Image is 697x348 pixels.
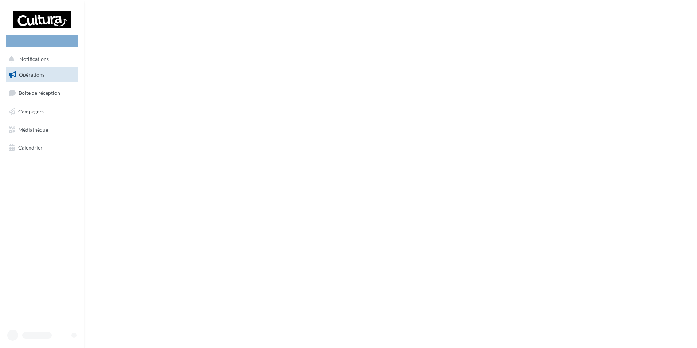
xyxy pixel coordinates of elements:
a: Campagnes [4,104,79,119]
a: Opérations [4,67,79,82]
div: Nouvelle campagne [6,35,78,47]
span: Notifications [19,56,49,62]
span: Calendrier [18,144,43,151]
span: Médiathèque [18,126,48,132]
a: Calendrier [4,140,79,155]
span: Opérations [19,71,44,78]
span: Boîte de réception [19,90,60,96]
span: Campagnes [18,108,44,115]
a: Boîte de réception [4,85,79,101]
a: Médiathèque [4,122,79,138]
